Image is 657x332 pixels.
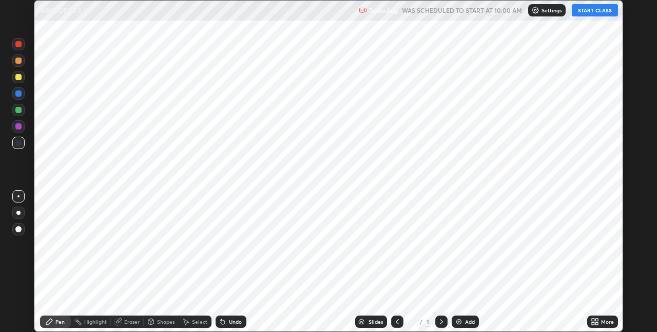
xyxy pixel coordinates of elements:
[455,318,463,326] img: add-slide-button
[542,8,562,13] p: Settings
[465,319,475,324] div: Add
[369,319,383,324] div: Slides
[157,319,175,324] div: Shapes
[229,319,242,324] div: Undo
[408,319,418,325] div: 1
[601,319,614,324] div: More
[531,6,539,14] img: class-settings-icons
[369,7,398,14] p: Recording
[402,6,522,15] h5: WAS SCHEDULED TO START AT 10:00 AM
[420,319,423,325] div: /
[192,319,207,324] div: Select
[40,6,91,14] p: WAVE OPTICS 03
[572,4,618,16] button: START CLASS
[55,319,65,324] div: Pen
[124,319,140,324] div: Eraser
[425,317,431,326] div: 1
[359,6,367,14] img: recording.375f2c34.svg
[84,319,107,324] div: Highlight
